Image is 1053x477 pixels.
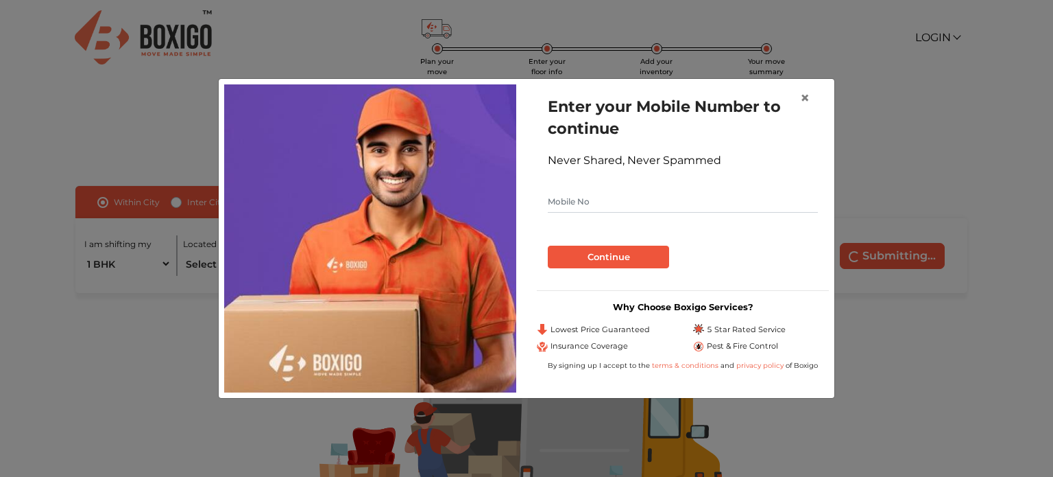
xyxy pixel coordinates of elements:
[707,340,778,352] span: Pest & Fire Control
[548,191,818,213] input: Mobile No
[548,152,818,169] div: Never Shared, Never Spammed
[789,79,821,117] button: Close
[537,360,829,371] div: By signing up I accept to the and of Boxigo
[652,361,721,370] a: terms & conditions
[224,84,516,392] img: relocation-img
[548,95,818,139] h1: Enter your Mobile Number to continue
[800,88,810,108] span: ×
[734,361,786,370] a: privacy policy
[537,302,829,312] h3: Why Choose Boxigo Services?
[548,246,669,269] button: Continue
[550,340,628,352] span: Insurance Coverage
[707,324,786,336] span: 5 Star Rated Service
[550,324,650,336] span: Lowest Price Guaranteed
